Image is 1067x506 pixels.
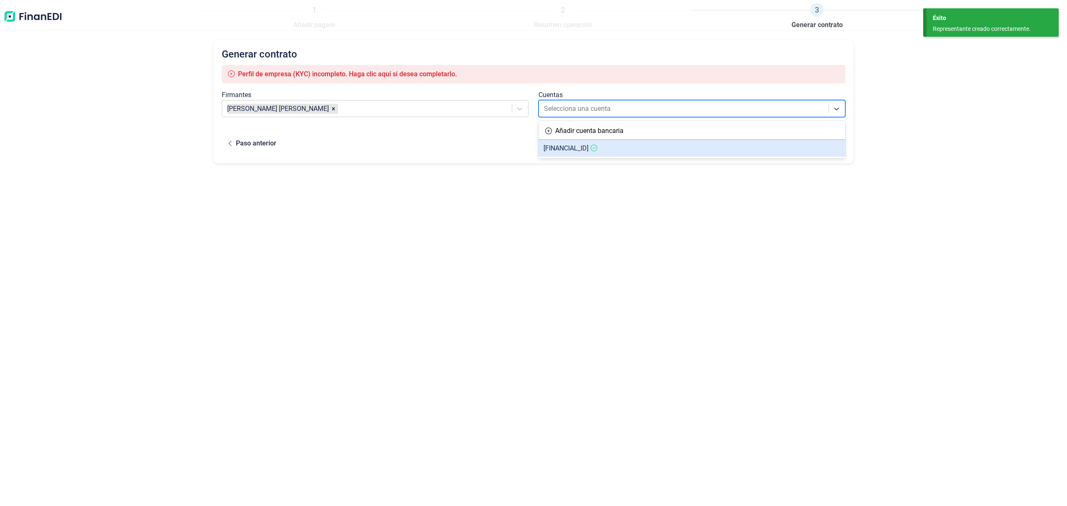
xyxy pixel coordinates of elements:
[555,126,624,136] div: Añadir cuenta bancaria
[933,14,1052,23] div: Éxito
[539,123,845,139] div: Añadir cuenta bancaria
[791,3,843,30] a: 3Generar contrato
[539,123,630,139] button: Añadir cuenta bancaria
[222,90,528,100] div: Firmantes
[539,90,845,100] div: Cuentas
[227,104,329,114] article: [PERSON_NAME] [PERSON_NAME]
[222,132,283,155] button: Paso anterior
[791,20,843,30] span: Generar contrato
[329,104,338,114] div: Remove VICENTE
[222,48,845,60] h2: Generar contrato
[544,144,589,152] span: [FINANCIAL_ID]
[236,138,276,148] div: Paso anterior
[933,25,1046,33] div: Representante creado correctamente.
[3,3,63,30] img: Logo de aplicación
[238,70,457,78] span: Perfil de empresa (KYC) incompleto. Haga clic aquí si desea completarlo.
[810,3,824,17] span: 3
